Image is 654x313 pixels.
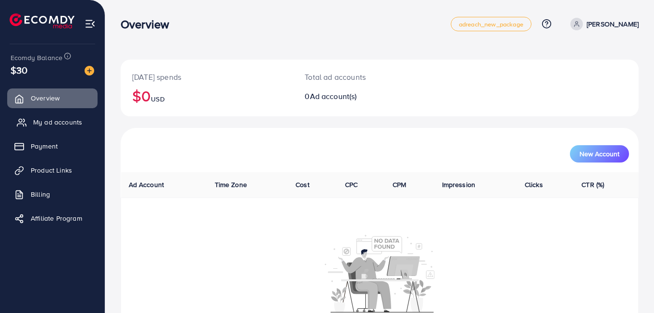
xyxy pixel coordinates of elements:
a: Overview [7,88,98,108]
a: Billing [7,185,98,204]
span: Billing [31,189,50,199]
p: Total ad accounts [305,71,411,83]
span: Clicks [525,180,543,189]
span: Payment [31,141,58,151]
span: Overview [31,93,60,103]
span: Cost [296,180,309,189]
span: $30 [11,63,27,77]
span: My ad accounts [33,117,82,127]
span: CTR (%) [581,180,604,189]
span: Affiliate Program [31,213,82,223]
span: Time Zone [215,180,247,189]
span: Ad account(s) [310,91,357,101]
h2: $0 [132,87,282,105]
a: My ad accounts [7,113,98,132]
span: Ecomdy Balance [11,53,62,63]
a: Payment [7,137,98,156]
span: Product Links [31,165,72,175]
img: image [85,66,94,75]
span: New Account [580,150,619,157]
a: Product Links [7,161,98,180]
h3: Overview [121,17,177,31]
span: CPM [393,180,406,189]
span: USD [151,94,164,104]
img: logo [10,13,74,28]
span: Impression [442,180,476,189]
span: Ad Account [129,180,164,189]
a: adreach_new_package [451,17,531,31]
span: CPC [345,180,358,189]
a: Affiliate Program [7,209,98,228]
p: [PERSON_NAME] [587,18,639,30]
img: menu [85,18,96,29]
p: [DATE] spends [132,71,282,83]
a: [PERSON_NAME] [567,18,639,30]
img: No account [325,234,434,313]
h2: 0 [305,92,411,101]
button: New Account [570,145,629,163]
span: adreach_new_package [459,21,523,27]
